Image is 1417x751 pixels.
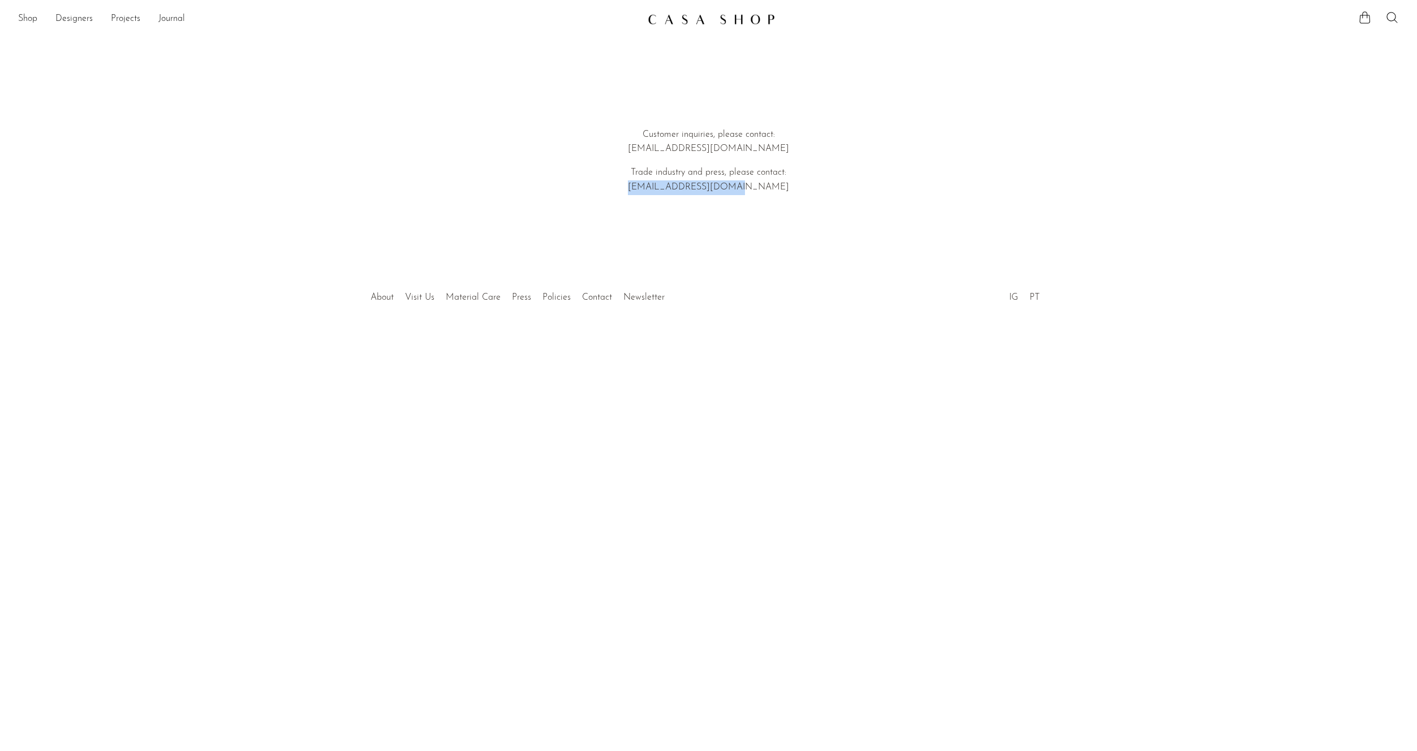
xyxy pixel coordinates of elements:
[547,166,871,195] p: Trade industry and press, please contact: [EMAIL_ADDRESS][DOMAIN_NAME]
[512,293,531,302] a: Press
[158,12,185,27] a: Journal
[18,10,639,29] nav: Desktop navigation
[1009,293,1018,302] a: IG
[405,293,434,302] a: Visit Us
[547,128,871,157] p: Customer inquiries, please contact: [EMAIL_ADDRESS][DOMAIN_NAME]
[446,293,501,302] a: Material Care
[582,293,612,302] a: Contact
[1030,293,1040,302] a: PT
[18,10,639,29] ul: NEW HEADER MENU
[111,12,140,27] a: Projects
[371,293,394,302] a: About
[542,293,571,302] a: Policies
[365,284,670,305] ul: Quick links
[18,12,37,27] a: Shop
[1003,284,1045,305] ul: Social Medias
[55,12,93,27] a: Designers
